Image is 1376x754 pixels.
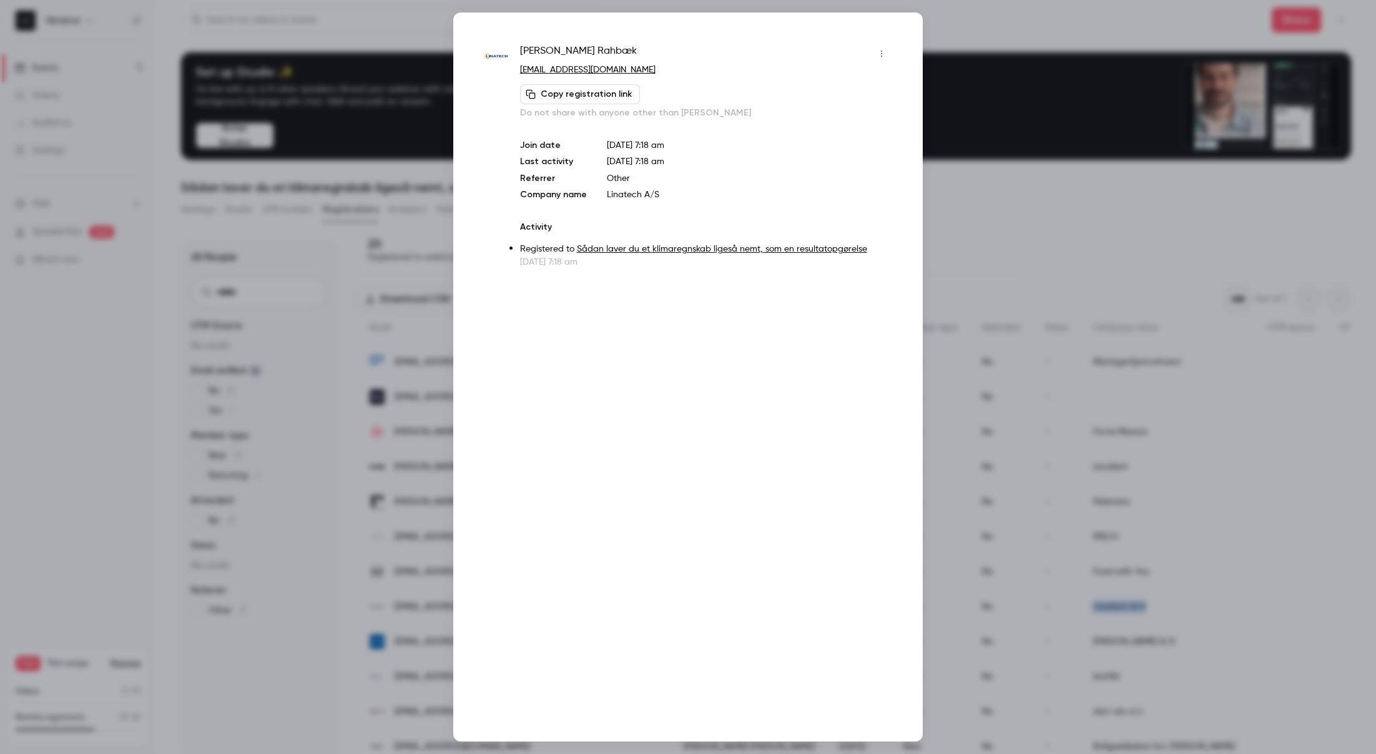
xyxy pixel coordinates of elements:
a: [EMAIL_ADDRESS][DOMAIN_NAME] [520,66,656,74]
p: [DATE] 7:18 am [520,256,892,268]
button: Copy registration link [520,84,640,104]
p: Last activity [520,155,587,169]
p: Company name [520,188,587,201]
a: Sådan laver du et klimaregnskab ligeså nemt, som en resultatopgørelse [577,245,867,253]
p: Linatech A/S [607,188,892,201]
span: [DATE] 7:18 am [607,157,664,166]
img: linatech.dk [484,45,508,68]
span: [PERSON_NAME] Rahbæk [520,44,637,64]
p: Registered to [520,243,892,256]
p: Other [607,172,892,185]
p: Do not share with anyone other than [PERSON_NAME] [520,107,892,119]
p: Referrer [520,172,587,185]
p: [DATE] 7:18 am [607,139,892,152]
p: Join date [520,139,587,152]
p: Activity [520,221,892,233]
